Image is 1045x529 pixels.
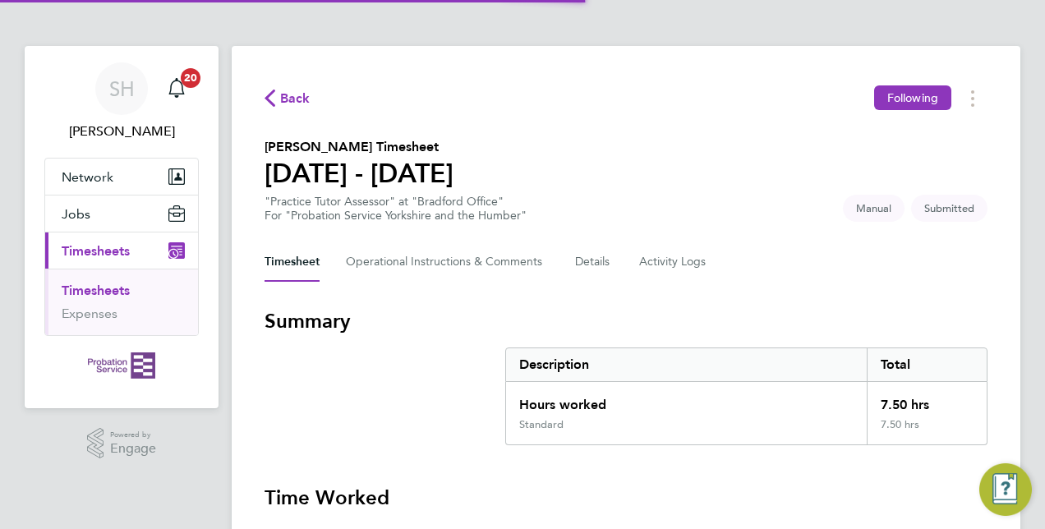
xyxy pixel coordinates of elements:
[280,89,311,108] span: Back
[843,195,905,222] span: This timesheet was manually created.
[45,269,198,335] div: Timesheets
[45,232,198,269] button: Timesheets
[519,418,564,431] div: Standard
[506,382,867,418] div: Hours worked
[265,157,453,190] h1: [DATE] - [DATE]
[87,428,157,459] a: Powered byEngage
[867,418,987,444] div: 7.50 hrs
[346,242,549,282] button: Operational Instructions & Comments
[265,195,527,223] div: "Practice Tutor Assessor" at "Bradford Office"
[575,242,613,282] button: Details
[265,308,987,334] h3: Summary
[62,306,117,321] a: Expenses
[62,206,90,222] span: Jobs
[911,195,987,222] span: This timesheet is Submitted.
[44,62,199,141] a: SH[PERSON_NAME]
[45,159,198,195] button: Network
[867,348,987,381] div: Total
[109,78,135,99] span: SH
[265,485,987,511] h3: Time Worked
[181,68,200,88] span: 20
[265,209,527,223] div: For "Probation Service Yorkshire and the Humber"
[110,442,156,456] span: Engage
[505,347,987,445] div: Summary
[506,348,867,381] div: Description
[639,242,708,282] button: Activity Logs
[110,428,156,442] span: Powered by
[958,85,987,111] button: Timesheets Menu
[265,88,311,108] button: Back
[265,242,320,282] button: Timesheet
[62,283,130,298] a: Timesheets
[44,352,199,379] a: Go to home page
[874,85,951,110] button: Following
[62,169,113,185] span: Network
[887,90,938,105] span: Following
[44,122,199,141] span: Sarah Hughes
[88,352,154,379] img: probationservice-logo-retina.png
[25,46,219,408] nav: Main navigation
[867,382,987,418] div: 7.50 hrs
[265,137,453,157] h2: [PERSON_NAME] Timesheet
[45,195,198,232] button: Jobs
[979,463,1032,516] button: Engage Resource Center
[160,62,193,115] a: 20
[62,243,130,259] span: Timesheets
